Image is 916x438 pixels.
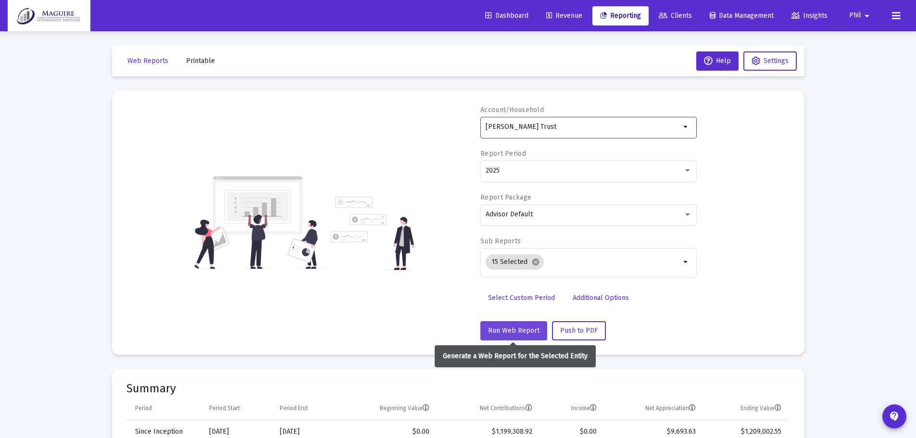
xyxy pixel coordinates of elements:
[791,12,828,20] span: Insights
[477,6,536,25] a: Dashboard
[15,6,83,25] img: Dashboard
[480,237,521,245] label: Sub Reports
[696,51,739,71] button: Help
[680,256,692,268] mat-icon: arrow_drop_down
[280,404,308,412] div: Period End
[486,123,680,131] input: Search or select an account or household
[838,6,884,25] button: Phil
[560,326,598,335] span: Push to PDF
[126,397,202,420] td: Column Period
[784,6,835,25] a: Insights
[486,166,500,175] span: 2025
[573,294,629,302] span: Additional Options
[135,404,152,412] div: Period
[178,51,223,71] button: Printable
[202,397,273,420] td: Column Period Start
[120,51,176,71] button: Web Reports
[539,6,590,25] a: Revenue
[743,51,797,71] button: Settings
[546,12,582,20] span: Revenue
[486,252,680,272] mat-chip-list: Selection
[861,6,873,25] mat-icon: arrow_drop_down
[603,397,703,420] td: Column Net Appreciation
[889,411,900,422] mat-icon: contact_support
[480,321,547,340] button: Run Web Report
[486,254,544,270] mat-chip: 15 Selected
[849,12,861,20] span: Phil
[488,326,540,335] span: Run Web Report
[680,121,692,133] mat-icon: arrow_drop_down
[280,427,333,437] div: [DATE]
[209,404,240,412] div: Period Start
[600,12,641,20] span: Reporting
[710,12,774,20] span: Data Management
[209,427,266,437] div: [DATE]
[480,193,531,201] label: Report Package
[480,404,532,412] div: Net Contributions
[592,6,649,25] a: Reporting
[531,258,540,266] mat-icon: cancel
[273,397,340,420] td: Column Period End
[539,397,603,420] td: Column Income
[740,404,781,412] div: Ending Value
[659,12,692,20] span: Clients
[480,150,526,158] label: Report Period
[186,57,215,65] span: Printable
[330,197,414,270] img: reporting-alt
[704,57,731,65] span: Help
[552,321,606,340] button: Push to PDF
[702,6,781,25] a: Data Management
[340,397,436,420] td: Column Beginning Value
[192,175,325,270] img: reporting
[651,6,700,25] a: Clients
[645,404,696,412] div: Net Appreciation
[764,57,789,65] span: Settings
[485,12,528,20] span: Dashboard
[703,397,790,420] td: Column Ending Value
[486,210,533,218] span: Advisor Default
[127,57,168,65] span: Web Reports
[436,397,539,420] td: Column Net Contributions
[488,294,555,302] span: Select Custom Period
[480,106,544,114] label: Account/Household
[380,404,429,412] div: Beginning Value
[571,404,597,412] div: Income
[126,384,790,393] mat-card-title: Summary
